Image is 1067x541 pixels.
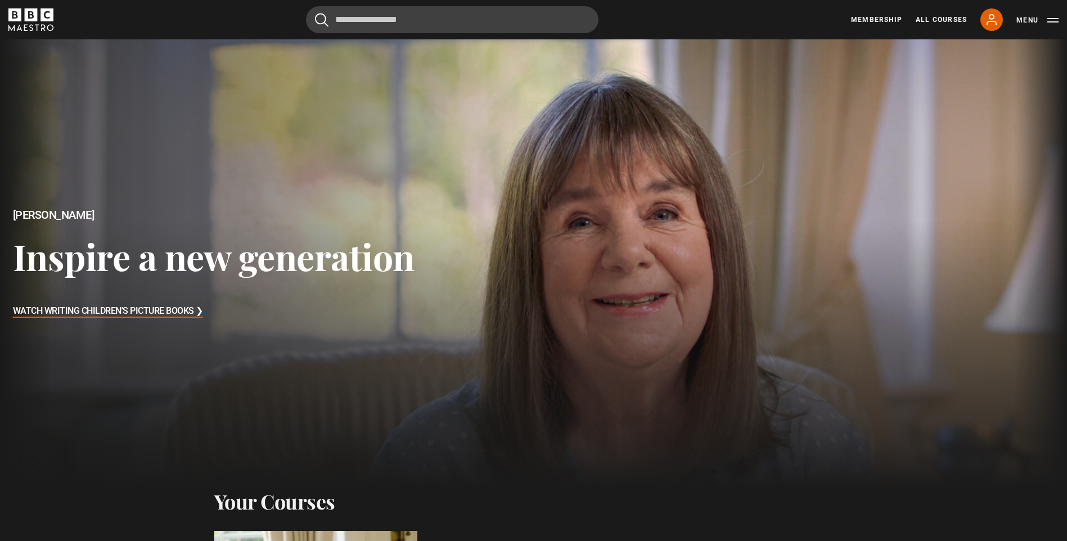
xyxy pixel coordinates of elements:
svg: BBC Maestro [8,8,53,31]
h3: Inspire a new generation [13,235,415,278]
h2: Your Courses [214,489,335,513]
input: Search [306,6,598,33]
h2: [PERSON_NAME] [13,209,415,222]
a: Membership [851,15,902,25]
a: All Courses [916,15,967,25]
button: Toggle navigation [1016,15,1059,26]
h3: Watch Writing Children's Picture Books ❯ [13,303,203,320]
button: Submit the search query [315,13,328,27]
